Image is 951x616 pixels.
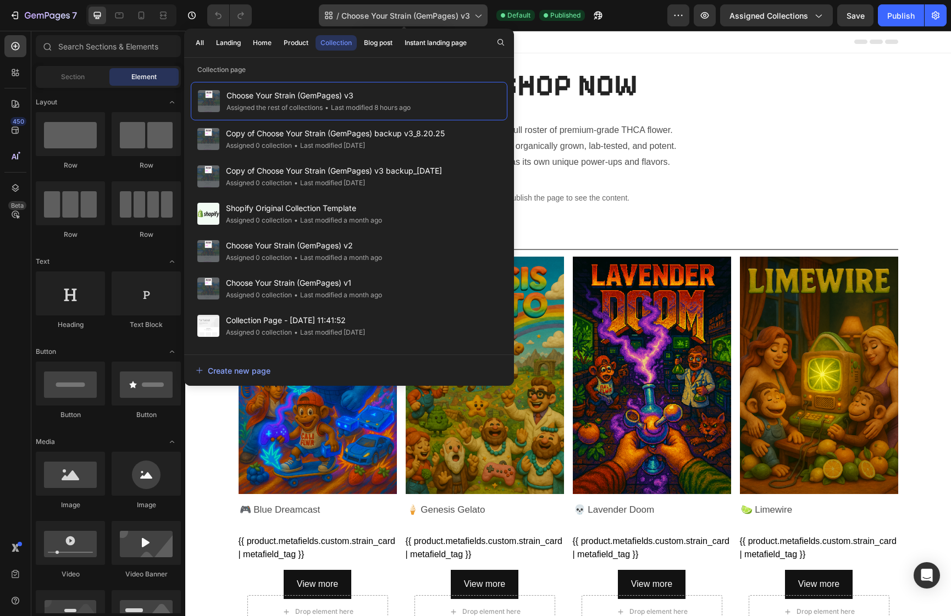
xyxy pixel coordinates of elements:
[220,504,379,530] div: {{ product.metafields.custom.strain_card | metafield_tag }}
[294,141,298,149] span: •
[550,10,580,20] span: Published
[325,103,329,112] span: •
[292,215,382,226] div: Last modified a month ago
[292,327,365,338] div: Last modified [DATE]
[226,164,442,177] span: Copy of Choose Your Strain (GemPages) v3 backup_[DATE]
[196,365,270,376] div: Create new page
[36,410,105,420] div: Button
[226,239,382,252] span: Choose Your Strain (GemPages) v2
[507,10,530,20] span: Default
[112,410,181,420] div: Button
[36,35,181,57] input: Search Sections & Elements
[112,320,181,330] div: Text Block
[388,504,546,530] div: {{ product.metafields.custom.strain_card | metafield_tag }}
[53,226,212,463] a: 🎮 Blue Dreamcast
[163,343,181,360] span: Toggle open
[279,35,313,51] button: Product
[226,102,323,113] div: Assigned the rest of collections
[314,36,452,73] span: SHOP NOW
[36,97,57,107] span: Layout
[184,64,514,75] p: Collection page
[323,102,411,113] div: Last modified 8 hours ago
[555,472,713,486] h2: 🍋‍🟩 Limewire
[320,38,352,48] div: Collection
[226,252,292,263] div: Assigned 0 collection
[729,10,808,21] span: Assigned Collections
[112,569,181,579] div: Video Banner
[36,569,105,579] div: Video
[216,38,241,48] div: Landing
[63,92,703,108] p: Explore our full roster of premium-grade THCA flower.
[294,291,298,299] span: •
[555,504,713,530] div: {{ product.metafields.custom.strain_card | metafield_tag }}
[226,290,292,301] div: Assigned 0 collection
[191,35,209,51] button: All
[195,359,503,381] button: Create new page
[36,437,55,447] span: Media
[837,4,873,26] button: Save
[61,72,85,82] span: Section
[294,253,298,262] span: •
[847,11,865,20] span: Save
[292,290,382,301] div: Last modified a month ago
[336,10,339,21] span: /
[163,433,181,451] span: Toggle open
[36,230,105,240] div: Row
[720,4,833,26] button: Assigned Collections
[887,10,915,21] div: Publish
[185,31,951,616] iframe: Design area
[112,546,153,562] p: View more
[131,72,157,82] span: Element
[284,38,308,48] div: Product
[226,140,292,151] div: Assigned 0 collection
[226,202,382,215] span: Shopify Original Collection Template
[277,576,335,585] div: Drop element here
[341,10,470,21] span: Choose Your Strain (GemPages) v3
[63,124,703,140] p: Each one has its own unique power-ups and flavors.
[98,539,166,568] button: <p>View more</p>
[220,472,379,486] h2: 🍦 Genesis Gelato
[72,9,77,22] p: 7
[914,562,940,589] div: Open Intercom Messenger
[207,4,252,26] div: Undo/Redo
[63,108,703,124] p: All strains are organically grown, lab-tested, and potent.
[36,160,105,170] div: Row
[110,576,168,585] div: Drop element here
[220,226,379,463] a: 🍦 Genesis Gelato
[388,226,546,463] a: 💀 Lavender Doom
[405,38,467,48] div: Instant landing page
[112,500,181,510] div: Image
[226,215,292,226] div: Assigned 0 collection
[226,127,445,140] span: Copy of Choose Your Strain (GemPages) backup v3_8.20.25
[364,38,392,48] div: Blog post
[211,35,246,51] button: Landing
[226,177,292,188] div: Assigned 0 collection
[163,253,181,270] span: Toggle open
[10,117,26,126] div: 450
[294,216,298,224] span: •
[878,4,924,26] button: Publish
[433,539,500,568] button: <p>View more</p>
[36,347,56,357] span: Button
[253,38,272,48] div: Home
[226,276,382,290] span: Choose Your Strain (GemPages) v1
[292,252,382,263] div: Last modified a month ago
[4,4,82,26] button: 7
[36,257,49,267] span: Text
[112,230,181,240] div: Row
[8,201,26,210] div: Beta
[53,162,713,173] p: Publish the page to see the content.
[446,546,487,562] p: View more
[359,35,397,51] button: Blog post
[248,35,277,51] button: Home
[112,160,181,170] div: Row
[316,35,357,51] button: Collection
[294,179,298,187] span: •
[400,35,472,51] button: Instant landing page
[226,314,365,327] span: Collection Page - [DATE] 11:41:52
[444,576,502,585] div: Drop element here
[600,539,667,568] button: <p>View more</p>
[292,140,365,151] div: Last modified [DATE]
[294,328,298,336] span: •
[266,539,333,568] button: <p>View more</p>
